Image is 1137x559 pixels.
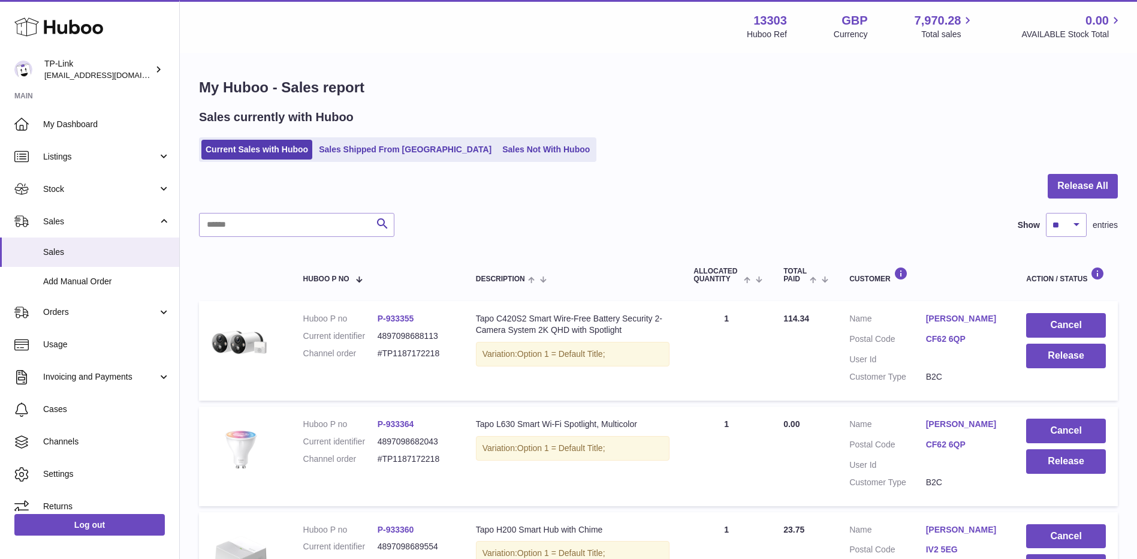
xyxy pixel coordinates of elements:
span: Invoicing and Payments [43,371,158,383]
a: Sales Shipped From [GEOGRAPHIC_DATA] [315,140,496,160]
a: Log out [14,514,165,536]
div: Tapo C420S2 Smart Wire-Free Battery Security 2-Camera System 2K QHD with Spotlight [476,313,670,336]
dd: B2C [926,477,1003,488]
span: Option 1 = Default Title; [517,548,605,558]
h1: My Huboo - Sales report [199,78,1118,97]
span: ALLOCATED Quantity [693,268,740,283]
dt: Customer Type [849,371,926,383]
span: Sales [43,216,158,227]
dt: Huboo P no [303,524,378,536]
a: P-933355 [378,314,414,323]
dd: B2C [926,371,1003,383]
a: [PERSON_NAME] [926,524,1003,536]
span: Cases [43,404,170,415]
dd: 4897098688113 [378,330,452,342]
img: Tapo_L630_01_large_20220706070413f.jpg [211,419,271,479]
a: [PERSON_NAME] [926,419,1003,430]
dd: 4897098689554 [378,541,452,552]
span: Usage [43,339,170,350]
dt: Postal Code [849,439,926,453]
dt: Channel order [303,348,378,359]
dd: 4897098682043 [378,436,452,447]
dt: User Id [849,354,926,365]
span: entries [1093,220,1118,231]
a: CF62 6QP [926,439,1003,450]
a: P-933360 [378,525,414,534]
span: 23.75 [783,525,804,534]
dt: User Id [849,459,926,471]
button: Release [1026,449,1106,474]
span: Option 1 = Default Title; [517,349,605,359]
span: Huboo P no [303,275,349,283]
a: Current Sales with Huboo [201,140,312,160]
dt: Huboo P no [303,313,378,324]
dt: Current identifier [303,330,378,342]
dt: Current identifier [303,436,378,447]
button: Release [1026,344,1106,368]
dt: Postal Code [849,333,926,348]
span: 0.00 [783,419,800,429]
span: Returns [43,501,170,512]
button: Cancel [1026,524,1106,549]
td: 1 [681,301,771,401]
dt: Name [849,313,926,327]
a: 7,970.28 Total sales [915,13,975,40]
span: Option 1 = Default Title; [517,443,605,453]
div: Huboo Ref [747,29,787,40]
div: Variation: [476,342,670,366]
label: Show [1018,220,1040,231]
div: Tapo L630 Smart Wi-Fi Spotlight, Multicolor [476,419,670,430]
a: 0.00 AVAILABLE Stock Total [1021,13,1123,40]
button: Cancel [1026,313,1106,338]
h2: Sales currently with Huboo [199,109,354,125]
div: Tapo H200 Smart Hub with Chime [476,524,670,536]
button: Cancel [1026,419,1106,443]
dd: #TP1187172218 [378,348,452,359]
span: Add Manual Order [43,276,170,287]
dt: Name [849,419,926,433]
dd: #TP1187172218 [378,453,452,465]
strong: GBP [842,13,867,29]
div: Variation: [476,436,670,461]
span: Listings [43,151,158,163]
button: Release All [1048,174,1118,199]
div: TP-Link [44,58,152,81]
span: My Dashboard [43,119,170,130]
img: 420s2-hub_large_20220825035449h-_1.jpg [211,313,271,373]
span: Total sales [921,29,975,40]
span: Stock [43,184,158,195]
dt: Customer Type [849,477,926,488]
span: Total paid [783,268,807,283]
span: Orders [43,306,158,318]
span: 7,970.28 [915,13,961,29]
span: 0.00 [1085,13,1109,29]
dt: Channel order [303,453,378,465]
div: Action / Status [1026,267,1106,283]
div: Currency [834,29,868,40]
span: Sales [43,247,170,258]
span: AVAILABLE Stock Total [1021,29,1123,40]
strong: 13303 [753,13,787,29]
span: [EMAIL_ADDRESS][DOMAIN_NAME] [44,70,176,80]
a: IV2 5EG [926,544,1003,555]
div: Customer [849,267,1002,283]
dt: Current identifier [303,541,378,552]
a: Sales Not With Huboo [498,140,594,160]
span: Settings [43,468,170,480]
a: [PERSON_NAME] [926,313,1003,324]
dt: Huboo P no [303,419,378,430]
a: CF62 6QP [926,333,1003,345]
img: gaby.chen@tp-link.com [14,61,32,79]
dt: Postal Code [849,544,926,558]
span: 114.34 [783,314,809,323]
td: 1 [681,407,771,506]
span: Description [476,275,525,283]
dt: Name [849,524,926,539]
span: Channels [43,436,170,447]
a: P-933364 [378,419,414,429]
